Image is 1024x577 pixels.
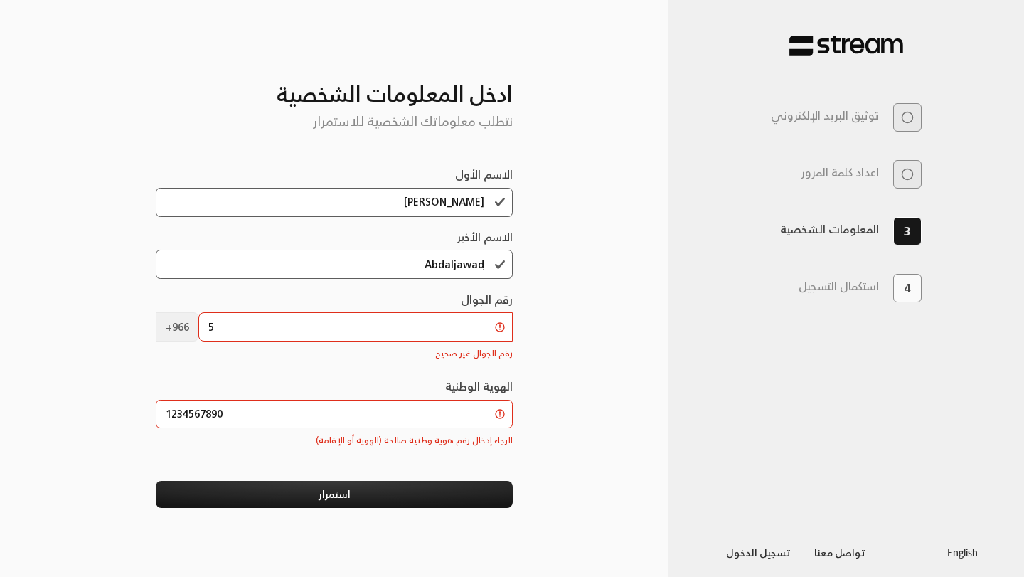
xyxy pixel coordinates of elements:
[715,544,803,561] a: تسجيل الدخول
[156,114,513,129] h5: نتطلب معلوماتك الشخصية للاستمرار
[803,544,878,561] a: تواصل معنا
[904,280,911,297] span: 4
[803,539,878,565] button: تواصل معنا
[156,433,513,447] div: الرجاء إدخال رقم هوية وطنية صالحة (الهوية أو الإقامة)
[457,228,513,245] label: الاسم الأخير
[156,346,513,360] div: رقم الجوال غير صحيح
[156,400,513,429] input: xxxxxxxxxx
[771,109,879,122] h3: توثيق البريد الإلكتروني
[198,312,513,342] input: أدخل رقم الجوال
[156,58,513,107] h3: ادخل المعلومات الشخصية
[801,166,879,179] h3: اعداد كلمة المرور
[455,166,513,183] label: الاسم الأول
[715,539,803,565] button: تسجيل الدخول
[904,222,911,240] span: 3
[780,223,879,236] h3: المعلومات الشخصية
[789,35,903,57] img: Stream Pay
[799,280,879,293] h3: استكمال التسجيل
[461,291,513,308] label: رقم الجوال
[445,378,513,395] label: الهوية الوطنية
[156,312,199,342] span: +966
[156,481,513,507] button: استمرار
[947,539,978,565] a: English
